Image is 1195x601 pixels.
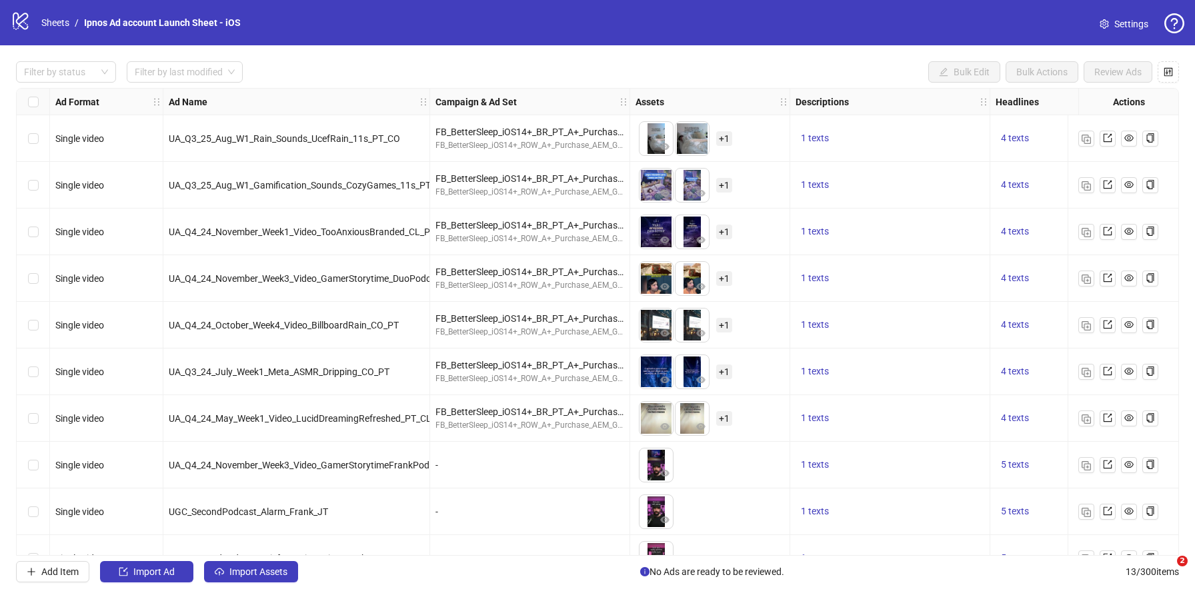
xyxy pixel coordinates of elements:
img: Duplicate [1082,368,1091,377]
span: export [1103,273,1112,283]
span: copy [1146,460,1155,469]
span: Add Item [41,566,79,577]
span: Single video [55,413,104,424]
span: + 1 [716,178,732,193]
img: Duplicate [1082,135,1091,144]
img: Asset 1 [640,308,673,342]
div: FB_BetterSleep_iOS14+_BR_PT_A+_Purchase_AEM_Geo-Bid-Multipliers_v3_11.09.25 [435,311,624,326]
span: 4 texts [1001,179,1029,190]
span: export [1103,320,1112,329]
div: Select row 4 [17,255,50,302]
div: FB_BetterSleep_iOS14+_BR_PT_A+_Purchase_AEM_Geo-Bid-Multipliers_v3_11.09.25 [435,125,624,139]
button: 1 texts [796,504,834,520]
button: Duplicate [1078,364,1094,380]
span: export [1103,413,1112,422]
button: 1 texts [796,224,834,240]
span: copy [1146,133,1155,143]
button: 4 texts [996,410,1034,426]
span: holder [419,97,428,107]
img: Asset 2 [676,308,709,342]
span: Single video [55,180,104,191]
button: Preview [693,186,709,202]
span: 1 texts [801,412,829,423]
button: Import Assets [204,561,298,582]
button: 1 texts [796,317,834,333]
span: Settings [1114,17,1148,31]
div: - [435,504,624,519]
img: Asset 1 [640,448,673,482]
span: copy [1146,227,1155,236]
span: 5 texts [1001,459,1029,470]
button: Bulk Actions [1006,61,1078,83]
span: 13 / 300 items [1126,564,1179,579]
span: eye [1124,227,1134,236]
strong: Ad Name [169,95,207,109]
button: Preview [693,326,709,342]
button: Import Ad [100,561,193,582]
button: Duplicate [1078,177,1094,193]
span: UA_Q4_24_November_Week1_Video_TooAnxiousBranded_CL_PT [169,227,435,237]
span: copy [1146,273,1155,283]
a: Settings [1089,13,1159,35]
strong: Campaign & Ad Set [435,95,517,109]
span: Single video [55,320,104,330]
div: Select row 7 [17,395,50,442]
a: Ipnos Ad account Launch Sheet - iOS [81,15,243,30]
button: 5 texts [996,550,1034,566]
div: Select row 1 [17,115,50,162]
div: Resize Descriptions column [986,89,990,115]
span: 5 texts [1001,552,1029,563]
span: eye [696,142,706,151]
button: Duplicate [1078,317,1094,333]
span: eye [1124,413,1134,422]
img: Duplicate [1082,181,1091,191]
img: Asset 1 [640,355,673,388]
span: 4 texts [1001,412,1029,423]
button: Preview [693,139,709,155]
span: copy [1146,506,1155,516]
span: UA_Q3_24_July_Week1_Meta_ASMR_Dripping_CO_PT [169,366,389,377]
button: Preview [657,419,673,435]
button: Duplicate [1078,271,1094,287]
strong: Assets [636,95,664,109]
button: Preview [657,186,673,202]
div: Resize Ad Format column [159,89,163,115]
button: Duplicate [1078,457,1094,473]
div: Select row 8 [17,442,50,488]
button: 4 texts [996,364,1034,380]
span: UGC_SecondPodcast_BriefQuestionnaire_Frank_JT [169,553,381,564]
span: eye [660,189,670,198]
span: Single video [55,460,104,470]
span: 1 texts [801,226,829,237]
span: holder [628,97,638,107]
span: setting [1100,19,1109,29]
button: Preview [657,512,673,528]
img: Asset 2 [676,262,709,295]
div: FB_BetterSleep_iOS14+_BR_PT_A+_Purchase_AEM_Geo-Bid-Multipliers_v3_11.09.25 [435,404,624,419]
span: eye [1124,460,1134,469]
strong: Headlines [996,95,1039,109]
span: 1 texts [801,506,829,516]
img: Duplicate [1082,275,1091,284]
img: Asset 2 [676,355,709,388]
span: 1 texts [801,552,829,563]
img: Duplicate [1082,508,1091,517]
button: 1 texts [796,177,834,193]
span: eye [1124,320,1134,329]
div: FB_BetterSleep_iOS14+_ROW_A+_Purchase_AEM_Geo-Bid-Multipliers_v3 [435,419,624,432]
button: Bulk Edit [928,61,1000,83]
span: cloud-upload [215,567,224,576]
div: Resize Assets column [786,89,790,115]
span: eye [696,328,706,338]
button: 4 texts [996,317,1034,333]
button: Preview [657,139,673,155]
span: export [1103,553,1112,562]
div: - [435,551,624,566]
div: Resize Ad Name column [426,89,429,115]
div: Select all rows [17,89,50,115]
button: 1 texts [796,364,834,380]
span: eye [660,515,670,524]
span: eye [660,468,670,478]
button: 1 texts [796,457,834,473]
button: Configure table settings [1158,61,1179,83]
